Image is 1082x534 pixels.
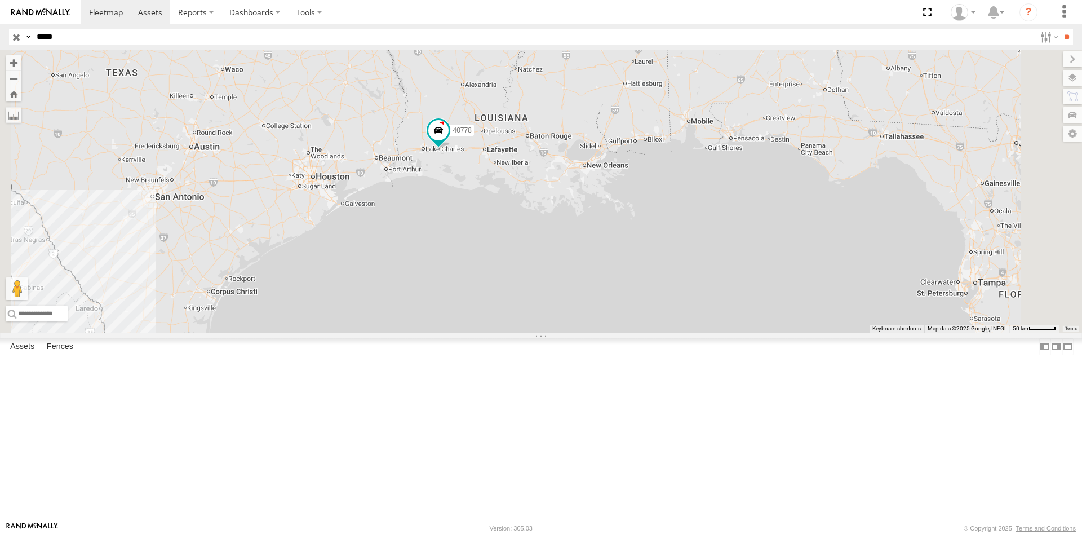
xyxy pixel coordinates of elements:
[6,523,58,534] a: Visit our Website
[964,525,1076,532] div: © Copyright 2025 -
[1019,3,1037,21] i: ?
[1063,126,1082,142] label: Map Settings
[6,86,21,101] button: Zoom Home
[1013,325,1028,332] span: 50 km
[5,339,40,355] label: Assets
[453,126,472,134] span: 40778
[1062,338,1074,355] label: Hide Summary Table
[6,70,21,86] button: Zoom out
[6,277,28,300] button: Drag Pegman onto the map to open Street View
[1016,525,1076,532] a: Terms and Conditions
[6,55,21,70] button: Zoom in
[1039,338,1050,355] label: Dock Summary Table to the Left
[947,4,979,21] div: Juan Lopez
[872,325,921,333] button: Keyboard shortcuts
[1009,325,1059,333] button: Map Scale: 50 km per 45 pixels
[1050,338,1062,355] label: Dock Summary Table to the Right
[1036,29,1060,45] label: Search Filter Options
[41,339,79,355] label: Fences
[6,107,21,123] label: Measure
[24,29,33,45] label: Search Query
[1065,326,1077,331] a: Terms
[490,525,533,532] div: Version: 305.03
[11,8,70,16] img: rand-logo.svg
[928,325,1006,332] span: Map data ©2025 Google, INEGI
